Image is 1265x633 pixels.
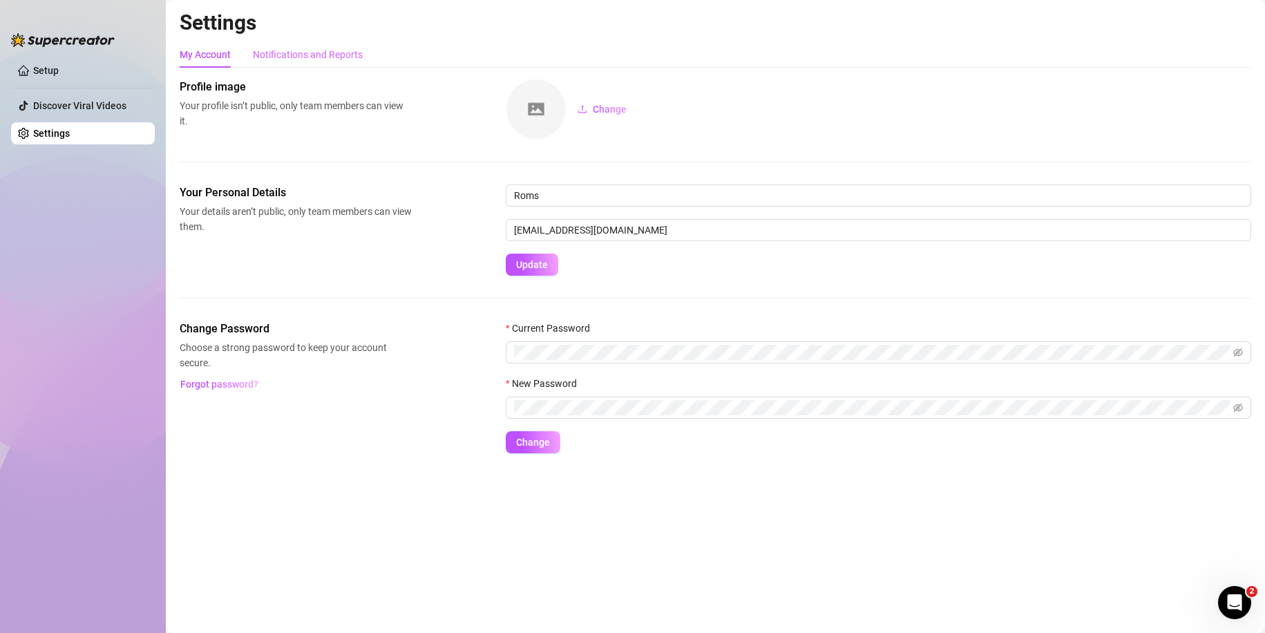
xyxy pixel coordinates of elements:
[514,345,1230,360] input: Current Password
[506,185,1251,207] input: Enter name
[506,431,560,453] button: Change
[180,379,258,390] span: Forgot password?
[33,128,70,139] a: Settings
[506,219,1251,241] input: Enter new email
[516,437,550,448] span: Change
[516,259,548,270] span: Update
[180,79,412,95] span: Profile image
[180,185,412,201] span: Your Personal Details
[506,79,566,139] img: square-placeholder.png
[1233,348,1243,357] span: eye-invisible
[180,204,412,234] span: Your details aren’t public, only team members can view them.
[180,10,1251,36] h2: Settings
[514,400,1230,415] input: New Password
[1246,586,1257,597] span: 2
[1218,586,1251,619] iframe: Intercom live chat
[567,98,638,120] button: Change
[593,104,627,115] span: Change
[578,104,587,114] span: upload
[33,65,59,76] a: Setup
[180,47,231,62] div: My Account
[506,321,599,336] label: Current Password
[180,98,412,129] span: Your profile isn’t public, only team members can view it.
[33,100,126,111] a: Discover Viral Videos
[11,33,115,47] img: logo-BBDzfeDw.svg
[1233,403,1243,413] span: eye-invisible
[180,321,412,337] span: Change Password
[180,373,258,395] button: Forgot password?
[506,376,586,391] label: New Password
[253,47,363,62] div: Notifications and Reports
[180,340,412,370] span: Choose a strong password to keep your account secure.
[506,254,558,276] button: Update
